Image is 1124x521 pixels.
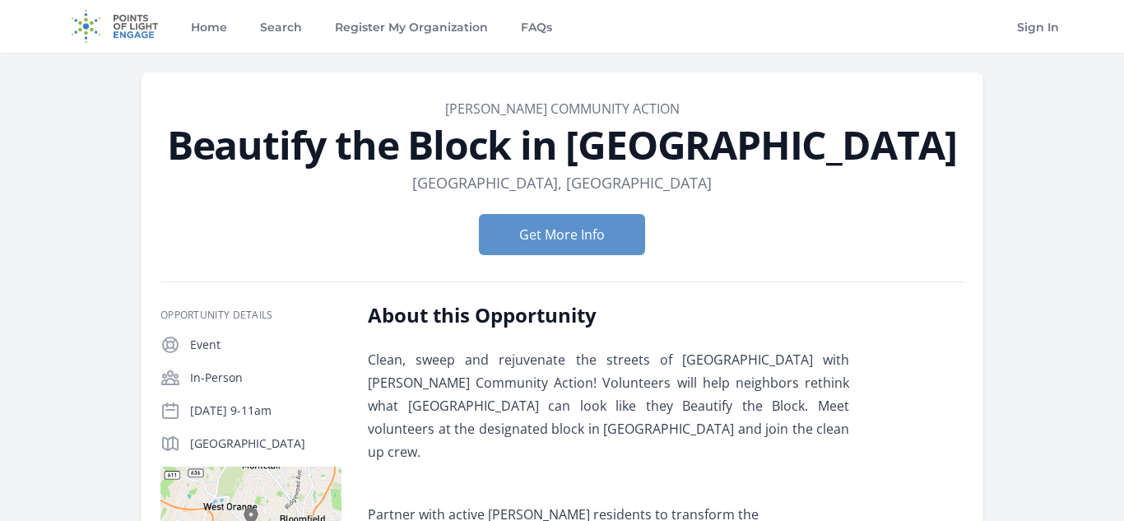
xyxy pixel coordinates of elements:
button: Get More Info [479,214,645,255]
h3: Opportunity Details [160,309,341,322]
p: [GEOGRAPHIC_DATA] [190,435,341,452]
p: In-Person [190,370,341,386]
p: [DATE] 9-11am [190,402,341,419]
h2: About this Opportunity [368,302,849,328]
span: Clean, sweep and rejuvenate the streets of [GEOGRAPHIC_DATA] with [PERSON_NAME] Community Action!... [368,351,849,461]
dd: [GEOGRAPHIC_DATA], [GEOGRAPHIC_DATA] [412,171,712,194]
p: Event [190,337,341,353]
a: [PERSON_NAME] Community Action [445,100,680,118]
h1: Beautify the Block in [GEOGRAPHIC_DATA] [160,125,964,165]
